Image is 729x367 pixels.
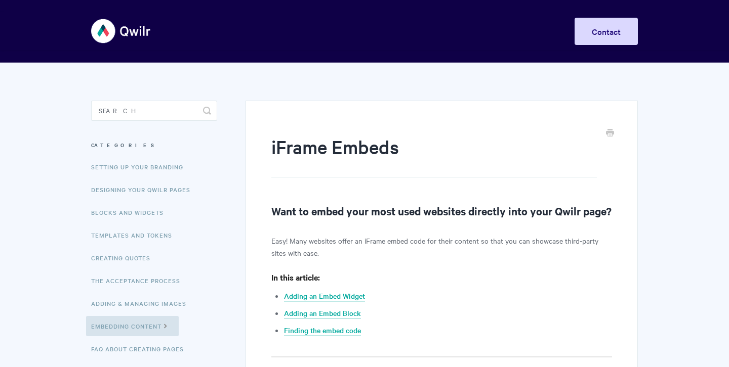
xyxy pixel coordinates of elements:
h1: iFrame Embeds [271,134,597,177]
h3: Categories [91,136,217,154]
a: Creating Quotes [91,248,158,268]
strong: In this article: [271,271,320,283]
a: Contact [575,18,638,45]
img: Qwilr Help Center [91,12,151,50]
a: Print this Article [606,128,614,139]
a: Setting up your Branding [91,157,191,177]
a: Adding an Embed Block [284,308,361,319]
a: FAQ About Creating Pages [91,339,191,359]
a: Finding the embed code [284,325,361,336]
p: Easy! Many websites offer an iFrame embed code for their content so that you can showcase third-p... [271,235,612,259]
a: Embedding Content [86,316,179,336]
a: Adding an Embed Widget [284,291,365,302]
a: Blocks and Widgets [91,202,171,222]
input: Search [91,101,217,121]
a: Adding & Managing Images [91,293,194,313]
a: The Acceptance Process [91,270,188,291]
a: Templates and Tokens [91,225,180,245]
a: Designing Your Qwilr Pages [91,179,198,200]
h2: Want to embed your most used websites directly into your Qwilr page? [271,203,612,219]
